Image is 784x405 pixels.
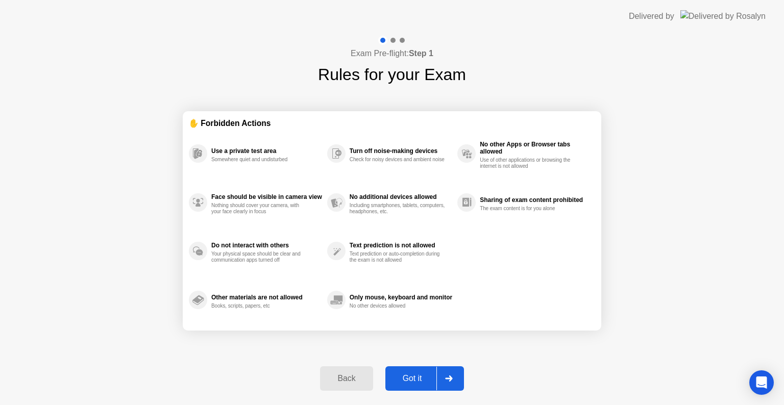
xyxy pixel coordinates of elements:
[211,147,322,155] div: Use a private test area
[211,242,322,249] div: Do not interact with others
[351,47,433,60] h4: Exam Pre-flight:
[409,49,433,58] b: Step 1
[211,251,308,263] div: Your physical space should be clear and communication apps turned off
[388,374,436,383] div: Got it
[211,193,322,200] div: Face should be visible in camera view
[350,242,452,249] div: Text prediction is not allowed
[480,196,590,204] div: Sharing of exam content prohibited
[211,294,322,301] div: Other materials are not allowed
[189,117,595,129] div: ✋ Forbidden Actions
[680,10,766,22] img: Delivered by Rosalyn
[350,193,452,200] div: No additional devices allowed
[350,157,446,163] div: Check for noisy devices and ambient noise
[350,202,446,215] div: Including smartphones, tablets, computers, headphones, etc.
[350,147,452,155] div: Turn off noise-making devices
[629,10,674,22] div: Delivered by
[211,202,308,215] div: Nothing should cover your camera, with your face clearly in focus
[350,303,446,309] div: No other devices allowed
[385,366,464,391] button: Got it
[323,374,370,383] div: Back
[318,62,466,87] h1: Rules for your Exam
[480,141,590,155] div: No other Apps or Browser tabs allowed
[480,157,576,169] div: Use of other applications or browsing the internet is not allowed
[350,294,452,301] div: Only mouse, keyboard and monitor
[211,157,308,163] div: Somewhere quiet and undisturbed
[211,303,308,309] div: Books, scripts, papers, etc
[320,366,373,391] button: Back
[350,251,446,263] div: Text prediction or auto-completion during the exam is not allowed
[749,370,774,395] div: Open Intercom Messenger
[480,206,576,212] div: The exam content is for you alone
